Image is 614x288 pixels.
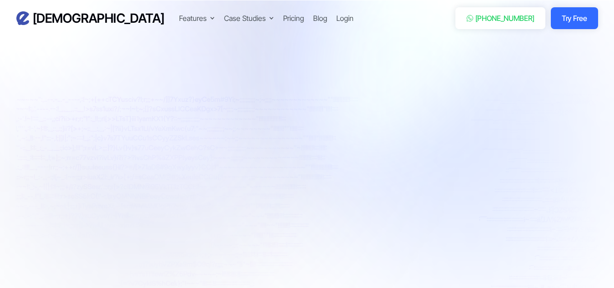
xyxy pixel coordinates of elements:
div: Features [179,13,215,24]
a: Blog [313,13,327,24]
h3: [DEMOGRAPHIC_DATA] [33,10,165,26]
a: home [16,10,165,26]
div: [PHONE_NUMBER] [475,13,535,24]
a: Login [336,13,354,24]
a: Pricing [283,13,304,24]
div: Case Studies [224,13,274,24]
a: [PHONE_NUMBER] [455,7,546,29]
a: Try Free [551,7,598,29]
div: Case Studies [224,13,266,24]
div: Features [179,13,207,24]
